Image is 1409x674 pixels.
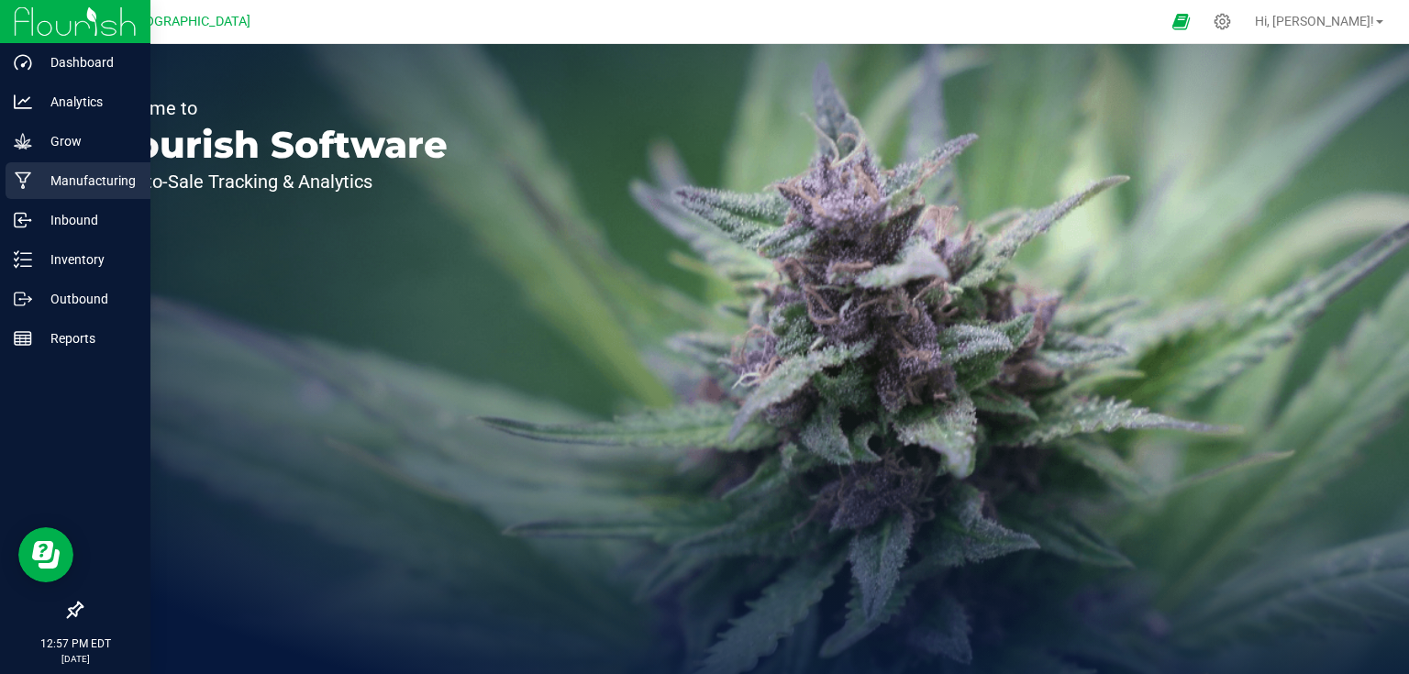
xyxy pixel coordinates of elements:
inline-svg: Inbound [14,211,32,229]
p: Analytics [32,91,142,113]
p: 12:57 PM EDT [8,635,142,652]
inline-svg: Dashboard [14,53,32,72]
inline-svg: Manufacturing [14,171,32,190]
p: Welcome to [99,99,448,117]
span: Open Ecommerce Menu [1160,4,1202,39]
p: Manufacturing [32,170,142,192]
inline-svg: Analytics [14,93,32,111]
p: Inbound [32,209,142,231]
iframe: Resource center [18,527,73,582]
p: Reports [32,327,142,349]
inline-svg: Grow [14,132,32,150]
span: [GEOGRAPHIC_DATA] [125,14,250,29]
div: Manage settings [1211,13,1234,30]
p: [DATE] [8,652,142,666]
p: Seed-to-Sale Tracking & Analytics [99,172,448,191]
p: Grow [32,130,142,152]
span: Hi, [PERSON_NAME]! [1255,14,1374,28]
p: Outbound [32,288,142,310]
p: Flourish Software [99,127,448,163]
p: Dashboard [32,51,142,73]
inline-svg: Reports [14,329,32,348]
inline-svg: Outbound [14,290,32,308]
inline-svg: Inventory [14,250,32,269]
p: Inventory [32,249,142,271]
